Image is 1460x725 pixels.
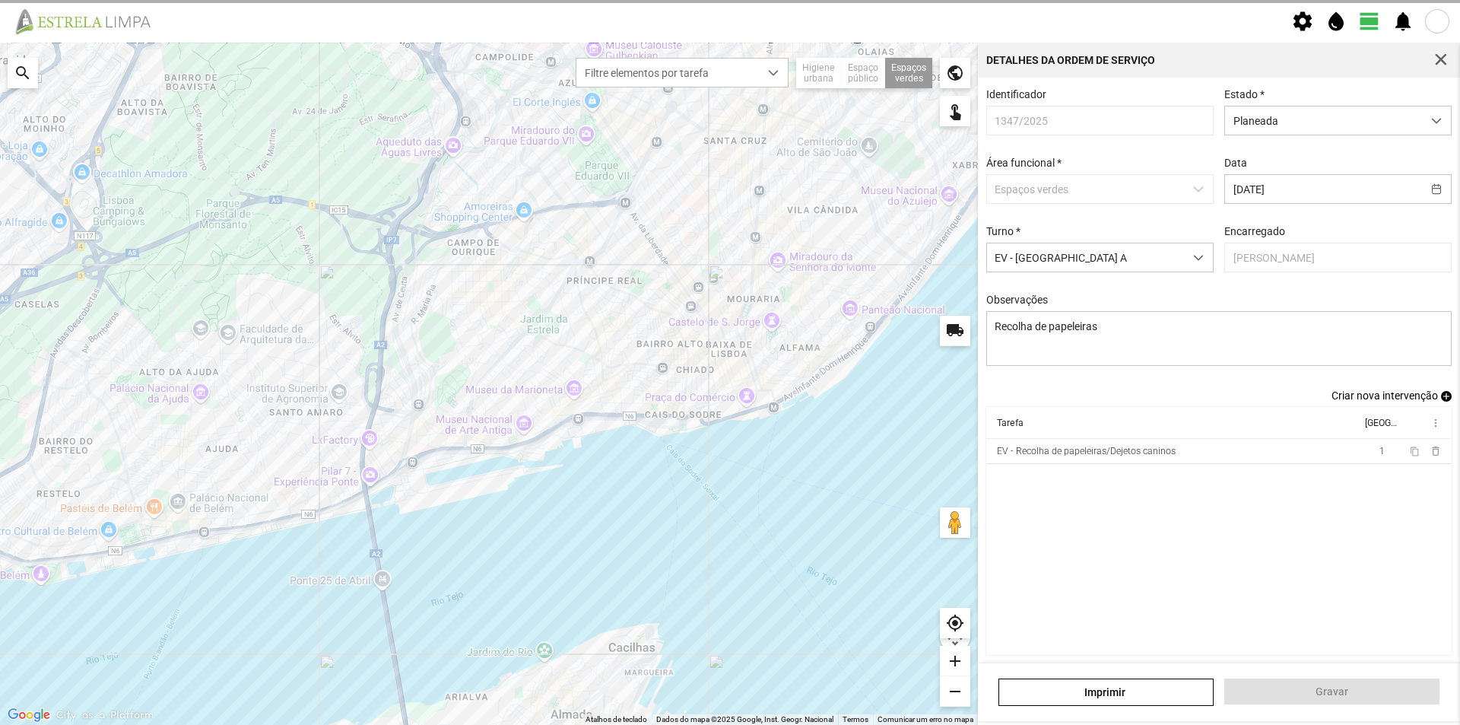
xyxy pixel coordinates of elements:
[1224,157,1247,169] label: Data
[885,58,932,88] div: Espaços verdes
[576,59,759,87] span: Filtre elementos por tarefa
[1379,446,1385,456] span: 1
[1429,417,1441,429] span: more_vert
[986,55,1155,65] div: Detalhes da Ordem de Serviço
[1422,107,1452,135] div: dropdown trigger
[1224,88,1265,100] label: Estado *
[1184,243,1214,272] div: dropdown trigger
[997,446,1176,456] div: EV - Recolha de papeleiras/Dejetos caninos
[4,705,54,725] img: Google
[586,714,647,725] button: Atalhos de teclado
[1441,391,1452,402] span: add
[843,715,868,723] a: Termos (abre num novo separador)
[1429,445,1441,457] span: delete_outline
[1331,390,1438,402] span: Criar nova intervenção
[11,8,167,35] img: file
[8,58,38,88] div: search
[1225,107,1422,135] span: Planeada
[1233,685,1432,698] span: Gravar
[997,418,1024,428] div: Tarefa
[986,225,1020,237] label: Turno *
[940,507,970,538] button: Arraste o Pegman para o mapa para abrir o Street View
[940,58,970,88] div: public
[1409,445,1421,457] button: content_copy
[940,646,970,676] div: add
[656,715,833,723] span: Dados do mapa ©2025 Google, Inst. Geogr. Nacional
[940,608,970,638] div: my_location
[759,59,789,87] div: dropdown trigger
[796,58,842,88] div: Higiene urbana
[4,705,54,725] a: Abrir esta área no Google Maps (abre uma nova janela)
[1224,679,1439,704] button: Gravar
[1409,447,1419,456] span: content_copy
[878,715,973,723] a: Comunicar um erro no mapa
[1291,10,1314,33] span: settings
[986,157,1062,169] label: Área funcional *
[1325,10,1347,33] span: water_drop
[986,88,1046,100] label: Identificador
[986,294,1048,306] label: Observações
[987,243,1184,272] span: EV - [GEOGRAPHIC_DATA] A
[1358,10,1381,33] span: view_day
[940,316,970,346] div: local_shipping
[1364,418,1396,428] div: [GEOGRAPHIC_DATA]
[1392,10,1414,33] span: notifications
[940,676,970,707] div: remove
[940,96,970,126] div: touch_app
[842,58,885,88] div: Espaço público
[998,679,1214,706] a: Imprimir
[1224,225,1285,237] label: Encarregado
